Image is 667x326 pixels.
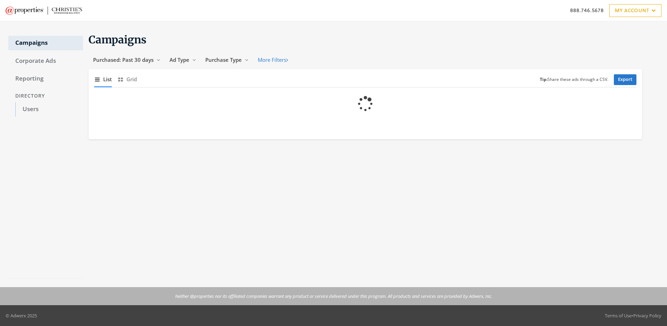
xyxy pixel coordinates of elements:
[126,75,137,83] span: Grid
[605,312,632,319] a: Terms of Use
[605,312,661,319] div: •
[201,53,253,66] button: Purchase Type
[8,54,83,68] a: Corporate Ads
[94,72,112,87] button: List
[205,56,242,63] span: Purchase Type
[89,33,147,46] span: Campaigns
[633,312,661,319] a: Privacy Policy
[8,90,83,102] div: Directory
[175,293,492,300] p: Neither @properties nor its affiliated companies warrant any product or service delivered under t...
[8,72,83,86] a: Reporting
[117,72,137,87] button: Grid
[570,7,604,14] a: 888.746.5678
[540,76,608,83] small: Share these ads through a CSV.
[165,53,201,66] button: Ad Type
[253,53,293,66] button: More Filters
[614,74,636,85] a: Export
[93,56,154,63] span: Purchased: Past 30 days
[6,7,82,15] img: Adwerx
[89,53,165,66] button: Purchased: Past 30 days
[540,76,547,82] b: Tip:
[6,312,37,319] p: © Adwerx 2025
[8,36,83,50] a: Campaigns
[103,75,112,83] span: List
[170,56,189,63] span: Ad Type
[609,4,661,17] a: My Account
[15,102,83,117] a: Users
